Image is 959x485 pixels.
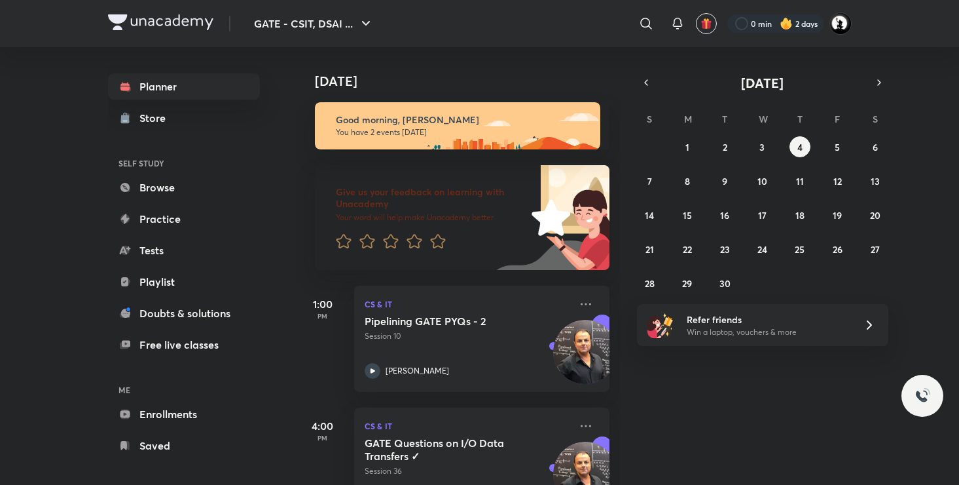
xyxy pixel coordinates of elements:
span: [DATE] [741,74,784,92]
button: September 21, 2025 [639,239,660,260]
p: You have 2 events [DATE] [336,127,588,138]
a: Enrollments [108,401,260,427]
h6: SELF STUDY [108,152,260,174]
button: September 9, 2025 [714,170,735,191]
button: September 16, 2025 [714,204,735,225]
p: PM [297,312,349,320]
abbr: Monday [684,113,692,125]
a: Saved [108,433,260,459]
p: Session 36 [365,465,570,477]
button: September 23, 2025 [714,239,735,260]
button: September 20, 2025 [865,204,886,225]
abbr: September 22, 2025 [683,243,692,256]
h5: 4:00 [297,418,349,434]
button: September 8, 2025 [677,170,698,191]
p: [PERSON_NAME] [386,365,449,377]
abbr: September 28, 2025 [645,277,655,290]
a: Planner [108,73,260,100]
h6: Refer friends [687,313,848,326]
abbr: Wednesday [759,113,768,125]
p: CS & IT [365,296,570,312]
button: September 30, 2025 [714,273,735,294]
button: September 7, 2025 [639,170,660,191]
img: streak [780,17,793,30]
button: September 10, 2025 [751,170,772,191]
button: September 26, 2025 [827,239,848,260]
abbr: September 11, 2025 [796,175,804,187]
button: September 17, 2025 [751,204,772,225]
button: September 4, 2025 [789,136,810,157]
a: Company Logo [108,14,213,33]
abbr: September 10, 2025 [757,175,767,187]
abbr: September 19, 2025 [833,209,842,222]
a: Practice [108,206,260,232]
abbr: September 12, 2025 [833,175,842,187]
div: Store [139,110,173,126]
h5: Pipelining GATE PYQs - 2 [365,315,528,328]
abbr: September 23, 2025 [720,243,730,256]
abbr: September 15, 2025 [683,209,692,222]
img: avatar [700,18,712,29]
button: September 11, 2025 [789,170,810,191]
abbr: September 29, 2025 [682,277,692,290]
abbr: September 1, 2025 [685,141,689,153]
p: Your word will help make Unacademy better [336,212,527,223]
abbr: September 27, 2025 [871,243,880,256]
p: PM [297,434,349,442]
a: Doubts & solutions [108,300,260,326]
h6: Give us your feedback on learning with Unacademy [336,186,527,210]
button: September 19, 2025 [827,204,848,225]
button: September 3, 2025 [751,136,772,157]
h6: ME [108,379,260,401]
abbr: September 30, 2025 [719,277,731,290]
button: September 12, 2025 [827,170,848,191]
abbr: September 24, 2025 [757,243,767,256]
abbr: September 25, 2025 [795,243,805,256]
button: [DATE] [655,73,870,92]
a: Playlist [108,269,260,295]
button: September 13, 2025 [865,170,886,191]
h5: GATE Questions on I/O Data Transfers ✓ [365,436,528,463]
button: September 2, 2025 [714,136,735,157]
img: Company Logo [108,14,213,30]
button: September 25, 2025 [789,239,810,260]
button: September 14, 2025 [639,204,660,225]
img: referral [647,312,674,338]
abbr: September 13, 2025 [871,175,880,187]
button: September 29, 2025 [677,273,698,294]
a: Tests [108,237,260,263]
abbr: September 20, 2025 [870,209,880,222]
img: AMAN SHARMA [829,12,852,35]
abbr: September 7, 2025 [647,175,652,187]
h6: Good morning, [PERSON_NAME] [336,114,588,126]
a: Free live classes [108,332,260,358]
abbr: September 4, 2025 [797,141,803,153]
button: September 5, 2025 [827,136,848,157]
abbr: September 18, 2025 [795,209,805,222]
abbr: Thursday [797,113,803,125]
abbr: September 5, 2025 [835,141,840,153]
abbr: September 16, 2025 [720,209,729,222]
button: September 1, 2025 [677,136,698,157]
button: September 28, 2025 [639,273,660,294]
abbr: Tuesday [722,113,727,125]
button: GATE - CSIT, DSAI ... [246,10,382,37]
h4: [DATE] [315,73,623,89]
abbr: Sunday [647,113,652,125]
img: feedback_image [487,165,609,270]
p: CS & IT [365,418,570,434]
img: morning [315,102,600,149]
abbr: September 21, 2025 [645,243,654,256]
p: Session 10 [365,330,570,342]
a: Store [108,105,260,131]
abbr: September 8, 2025 [685,175,690,187]
abbr: September 17, 2025 [758,209,767,222]
img: ttu [914,388,930,404]
abbr: September 9, 2025 [722,175,727,187]
abbr: September 14, 2025 [645,209,654,222]
button: September 27, 2025 [865,239,886,260]
abbr: September 3, 2025 [759,141,765,153]
abbr: September 6, 2025 [873,141,878,153]
button: avatar [696,13,717,34]
a: Browse [108,174,260,201]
